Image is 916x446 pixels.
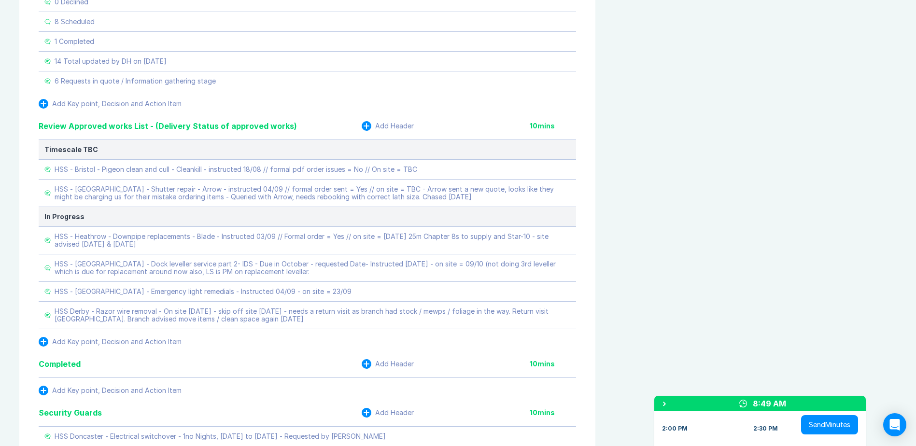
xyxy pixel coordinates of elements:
[39,407,102,418] div: Security Guards
[55,38,94,45] div: 1 Completed
[753,398,786,409] div: 8:49 AM
[52,100,182,108] div: Add Key point, Decision and Action Item
[883,413,906,436] div: Open Intercom Messenger
[801,415,858,434] button: SendMinutes
[55,233,570,248] div: HSS - Heathrow - Downpipe replacements - Blade - Instructed 03/09 // Formal order = Yes // on sit...
[55,57,167,65] div: 14 Total updated by DH on [DATE]
[39,120,297,132] div: Review Approved works List - (Delivery Status of approved works)
[39,337,182,347] button: Add Key point, Decision and Action Item
[530,409,576,417] div: 10 mins
[362,121,414,131] button: Add Header
[375,122,414,130] div: Add Header
[362,359,414,369] button: Add Header
[39,386,182,395] button: Add Key point, Decision and Action Item
[55,288,352,295] div: HSS - [GEOGRAPHIC_DATA] - Emergency light remedials - Instructed 04/09 - on site = 23/09
[753,425,778,432] div: 2:30 PM
[55,77,216,85] div: 6 Requests in quote / Information gathering stage
[39,358,81,370] div: Completed
[39,99,182,109] button: Add Key point, Decision and Action Item
[55,307,570,323] div: HSS Derby - Razor wire removal - On site [DATE] - skip off site [DATE] - needs a return visit as ...
[662,425,688,432] div: 2:00 PM
[362,408,414,418] button: Add Header
[52,338,182,346] div: Add Key point, Decision and Action Item
[55,166,417,173] div: HSS - Bristol - Pigeon clean and cull - Cleankill - instructed 18/08 // formal pdf order issues =...
[44,213,570,221] div: In Progress
[375,409,414,417] div: Add Header
[375,360,414,368] div: Add Header
[55,185,570,201] div: HSS - [GEOGRAPHIC_DATA] - Shutter repair - Arrow - instructed 04/09 // formal order sent = Yes //...
[530,122,576,130] div: 10 mins
[44,146,570,153] div: Timescale TBC
[52,387,182,394] div: Add Key point, Decision and Action Item
[55,432,386,440] div: HSS Doncaster - Electrical switchover - 1no Nights, [DATE] to [DATE] - Requested by [PERSON_NAME]
[55,260,570,276] div: HSS - [GEOGRAPHIC_DATA] - Dock leveller service part 2- IDS - Due in October - requested Date- In...
[530,360,576,368] div: 10 mins
[55,18,95,26] div: 8 Scheduled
